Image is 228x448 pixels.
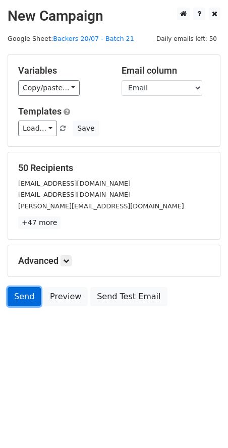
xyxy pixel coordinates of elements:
h5: Advanced [18,255,210,266]
a: Templates [18,106,62,117]
small: [EMAIL_ADDRESS][DOMAIN_NAME] [18,191,131,198]
span: Daily emails left: 50 [153,33,220,44]
small: [PERSON_NAME][EMAIL_ADDRESS][DOMAIN_NAME] [18,202,184,210]
h5: Variables [18,65,106,76]
button: Save [73,121,99,136]
iframe: Chat Widget [178,400,228,448]
h5: Email column [122,65,210,76]
a: Preview [43,287,88,306]
small: [EMAIL_ADDRESS][DOMAIN_NAME] [18,180,131,187]
a: Backers 20/07 - Batch 21 [53,35,134,42]
a: Copy/paste... [18,80,80,96]
a: Load... [18,121,57,136]
small: Google Sheet: [8,35,134,42]
a: Send Test Email [90,287,167,306]
a: Send [8,287,41,306]
h5: 50 Recipients [18,162,210,174]
a: +47 more [18,216,61,229]
a: Daily emails left: 50 [153,35,220,42]
h2: New Campaign [8,8,220,25]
